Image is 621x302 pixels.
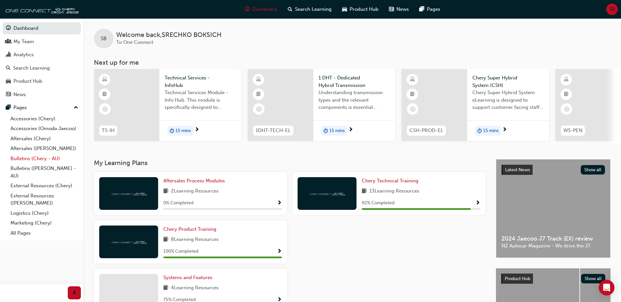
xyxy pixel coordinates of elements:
[102,106,108,112] span: learningRecordVerb_NONE-icon
[410,127,443,134] span: CSH-PROD-EL
[599,280,614,295] div: Open Intercom Messenger
[252,6,277,13] span: Dashboard
[564,106,570,112] span: learningRecordVerb_NONE-icon
[502,242,605,250] span: NZ Autocar Magazine - We drive the J7.
[171,187,219,195] span: 2 Learning Resources
[101,35,107,42] span: SB
[502,127,507,133] span: next-icon
[362,199,394,207] span: 92 % Completed
[410,106,416,112] span: learningRecordVerb_NONE-icon
[283,3,337,16] a: search-iconSearch Learning
[350,6,378,13] span: Product Hub
[102,127,115,134] span: TS-IH
[8,143,81,154] a: Aftersales ([PERSON_NAME])
[256,127,291,134] span: 1DHT-TECH-EL
[396,6,409,13] span: News
[245,5,250,13] span: guage-icon
[94,159,485,167] h3: My Learning Plans
[3,102,81,114] button: Pages
[13,91,26,98] div: News
[163,178,225,184] span: Aftersales Process Modules
[163,274,215,281] a: Systems and Features
[472,89,544,111] span: Chery Super Hybrid System eLearning is designed to support customer facing staff with the underst...
[3,62,81,74] a: Search Learning
[8,208,81,218] a: Logistics (Chery)
[116,39,153,45] span: To One Connect
[13,38,34,45] div: My Team
[163,236,168,244] span: book-icon
[171,284,219,292] span: 4 Learning Resources
[3,21,81,102] button: DashboardMy TeamAnalyticsSearch LearningProduct HubNews
[8,218,81,228] a: Marketing (Chery)
[319,74,390,89] span: 1 DHT - Dedicated Hybrid Transmission
[8,134,81,144] a: Aftersales (Chery)
[102,75,107,84] span: learningResourceType_ELEARNING-icon
[581,274,606,283] button: Show all
[414,3,446,16] a: pages-iconPages
[410,90,415,99] span: booktick-icon
[389,5,394,13] span: news-icon
[163,284,168,292] span: book-icon
[163,226,219,233] a: Chery Product Training
[475,199,480,207] button: Show Progress
[3,49,81,61] a: Analytics
[288,5,292,13] span: search-icon
[248,69,395,141] a: 1DHT-TECH-EL1 DHT - Dedicated Hybrid TransmissionUnderstanding transmission types and the relevan...
[410,75,415,84] span: learningResourceType_ELEARNING-icon
[277,200,282,206] span: Show Progress
[3,22,81,34] a: Dashboard
[475,200,480,206] span: Show Progress
[502,235,605,243] span: 2024 Jaecoo J7 Track (EX) review
[496,159,611,258] a: Latest NewsShow all2024 Jaecoo J7 Track (EX) reviewNZ Autocar Magazine - We drive the J7.
[483,127,499,135] span: 15 mins
[72,289,77,297] span: prev-icon
[111,190,147,196] img: oneconnect
[94,69,241,141] a: TS-IHTechnical Services - InfoHubTechnical Services Module - Info Hub. This module is specificall...
[362,177,421,185] a: Chery Technical Training
[6,52,11,58] span: chart-icon
[419,5,424,13] span: pages-icon
[6,105,11,111] span: pages-icon
[8,163,81,181] a: Bulletins ([PERSON_NAME] - AU)
[8,114,81,124] a: Accessories (Chery)
[13,64,50,72] div: Search Learning
[6,92,11,98] span: news-icon
[277,199,282,207] button: Show Progress
[256,75,261,84] span: learningResourceType_ELEARNING-icon
[165,74,236,89] span: Technical Services - InfoHub
[163,275,212,280] span: Systems and Features
[564,90,569,99] span: booktick-icon
[384,3,414,16] a: news-iconNews
[163,187,168,195] span: book-icon
[3,36,81,48] a: My Team
[3,89,81,101] a: News
[8,228,81,238] a: All Pages
[165,89,236,111] span: Technical Services Module - Info Hub. This module is specifically designed to address the require...
[8,191,81,208] a: External Resources ([PERSON_NAME])
[277,247,282,256] button: Show Progress
[427,6,440,13] span: Pages
[329,127,345,135] span: 15 mins
[295,6,332,13] span: Search Learning
[171,236,219,244] span: 8 Learning Resources
[563,127,582,134] span: WS-PEN
[256,106,262,112] span: learningRecordVerb_NONE-icon
[6,78,11,84] span: car-icon
[337,3,384,16] a: car-iconProduct Hub
[3,3,79,16] img: oneconnect
[6,65,10,71] span: search-icon
[8,124,81,134] a: Accessories (Omoda Jaecoo)
[505,276,530,281] span: Product Hub
[277,249,282,255] span: Show Progress
[13,77,42,85] div: Product Hub
[402,69,549,141] a: CSH-PROD-ELChery Super Hybrid System (CSH)Chery Super Hybrid System eLearning is designed to supp...
[163,177,228,185] a: Aftersales Process Modules
[348,127,353,133] span: next-icon
[102,90,107,99] span: booktick-icon
[319,89,390,111] span: Understanding transmission types and the relevant components is essential knowledge required for ...
[6,39,11,45] span: people-icon
[472,74,544,89] span: Chery Super Hybrid System (CSH)
[502,165,605,175] a: Latest NewsShow all
[477,126,482,135] span: duration-icon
